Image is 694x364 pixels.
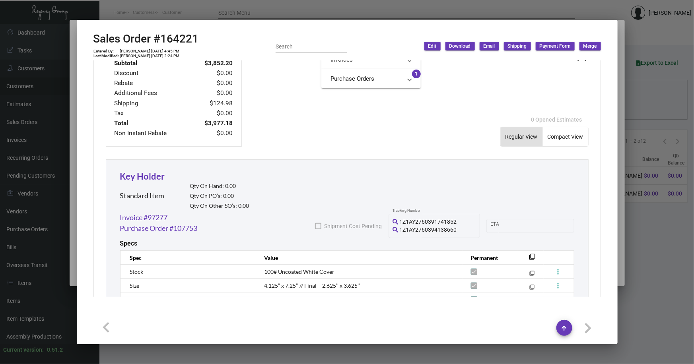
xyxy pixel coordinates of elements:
td: Last Modified: [93,54,120,58]
h2: Qty On Hand: 0.00 [190,183,249,190]
th: Spec [120,251,256,265]
button: Payment Form [536,42,575,50]
button: Regular View [501,127,542,146]
td: Tax [114,108,191,118]
button: Email [480,42,499,50]
span: Payment Form [540,43,571,50]
span: 100# Uncoated White Cover [264,268,334,275]
button: Shipping [504,42,531,50]
td: $0.00 [191,68,233,78]
div: 0.51.2 [47,346,63,354]
td: $124.98 [191,99,233,108]
input: End date [522,223,560,229]
h2: Specs [120,240,138,247]
td: Entered By: [93,49,120,54]
td: $0.00 [191,128,233,138]
span: Edit [428,43,437,50]
th: Permanent [463,251,517,265]
span: Size [130,282,140,289]
span: Merge [583,43,597,50]
td: $3,852.20 [191,58,233,68]
td: [PERSON_NAME] [DATE] 4:45 PM [120,49,180,54]
a: Key Holder [120,171,165,182]
mat-icon: filter_none [529,256,536,262]
td: Rebate [114,78,191,88]
a: Purchase Order #107753 [120,223,198,234]
td: $3,977.18 [191,118,233,128]
td: Non Instant Rebate [114,128,191,138]
td: [PERSON_NAME] [DATE] 2:24 PM [120,54,180,58]
span: 4.125” x 7.25’’ // Final – 2.625’’ x 3.625’’ [264,282,360,289]
button: 0 Opened Estimates [525,112,589,127]
span: 2/0 - PMS 5585U(front&back) + PMS 9285U(wording/logo) [264,296,409,303]
button: Compact View [543,127,588,146]
td: $0.00 [191,78,233,88]
a: Invoice #97277 [120,212,168,223]
td: Discount [114,68,191,78]
span: Stock [130,268,144,275]
h2: Sales Order #164221 [93,32,199,46]
td: Subtotal [114,58,191,68]
span: 1Z1AY2760394138660 [399,227,457,233]
button: Merge [579,42,601,50]
span: 0 Opened Estimates [531,116,582,123]
span: Download [449,43,471,50]
td: $0.00 [191,108,233,118]
mat-expansion-panel-header: Purchase Orders [321,69,421,88]
td: $0.00 [191,88,233,98]
mat-icon: filter_none [529,272,535,277]
span: Email [484,43,495,50]
mat-icon: filter_none [529,286,535,291]
mat-panel-title: Purchase Orders [331,74,402,83]
div: Current version: [3,346,44,354]
td: Shipping [114,99,191,108]
button: Edit [424,42,441,50]
h2: Qty On Other SO’s: 0.00 [190,203,249,209]
span: Printing [130,296,150,303]
span: Shipment Cost Pending [325,221,382,231]
td: Additional Fees [114,88,191,98]
input: Start date [490,223,515,229]
h2: Standard Item [120,192,165,200]
span: Shipping [508,43,527,50]
td: Total [114,118,191,128]
th: Value [256,251,463,265]
button: Download [445,42,475,50]
h2: Qty On PO’s: 0.00 [190,193,249,199]
span: 1Z1AY2760391741852 [399,219,457,225]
